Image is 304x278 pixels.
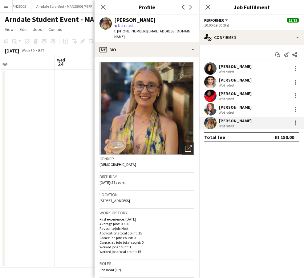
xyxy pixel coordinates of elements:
[99,192,194,197] h3: Location
[30,25,45,33] a: Jobs
[20,27,27,32] span: Edit
[20,48,36,53] span: Week 39
[219,91,252,96] div: [PERSON_NAME]
[99,249,194,254] p: Worked jobs total count: 15
[114,29,146,33] span: t. [PHONE_NUMBER]
[219,83,235,87] div: Not rated
[219,64,252,69] div: [PERSON_NAME]
[99,240,194,245] p: Cancelled jobs total count: 0
[118,23,133,28] span: Not rated
[38,48,44,53] div: BST
[199,30,304,45] div: Confirmed
[219,96,235,101] div: Not rated
[219,69,235,74] div: Not rated
[99,261,194,266] h3: Roles
[99,156,194,162] h3: Gender
[219,104,252,110] div: [PERSON_NAME]
[99,217,194,221] p: First experience: [DATE]
[219,110,235,115] div: Not rated
[95,42,199,57] div: Bio
[56,61,65,68] span: 24
[99,267,121,272] span: Seasonal (Elf)
[46,25,65,33] a: Comms
[17,25,29,33] a: Edit
[99,180,126,185] span: [DATE] (28 years)
[99,245,194,249] p: Worked jobs count: 1
[99,62,194,155] img: Crew avatar or photo
[5,15,139,24] h1: Arndale Student Event - MAN25007/PERF
[99,174,194,179] h3: Birthday
[99,231,194,235] p: Applications total count: 15
[114,17,156,23] div: [PERSON_NAME]
[95,3,199,11] h3: Profile
[31,0,97,12] button: Arndale Scranfest - MAN25003/PERF
[99,210,194,216] h3: Work history
[33,27,42,32] span: Jobs
[2,25,16,33] a: View
[114,29,192,39] span: | [EMAIL_ADDRESS][DOMAIN_NAME]
[182,142,194,155] div: Open photos pop-in
[99,235,194,240] p: Cancelled jobs count: 0
[199,3,304,11] h3: Job Fulfilment
[204,134,225,140] div: Total fee
[99,162,136,167] span: [DEMOGRAPHIC_DATA]
[204,23,299,27] div: 10:00-19:00 (9h)
[219,118,252,124] div: [PERSON_NAME]
[287,18,299,23] span: 13/13
[5,48,19,54] div: [DATE]
[99,221,194,226] p: Average jobs: 0.366
[204,18,229,23] button: Performer
[48,27,62,32] span: Comms
[5,27,14,32] span: View
[274,134,294,140] div: £1 150.00
[204,18,224,23] span: Performer
[219,124,235,128] div: Not rated
[99,198,130,203] span: [STREET_ADDRESS]
[57,57,65,63] span: Wed
[99,226,194,231] p: Favourite job: Host
[219,77,252,83] div: [PERSON_NAME]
